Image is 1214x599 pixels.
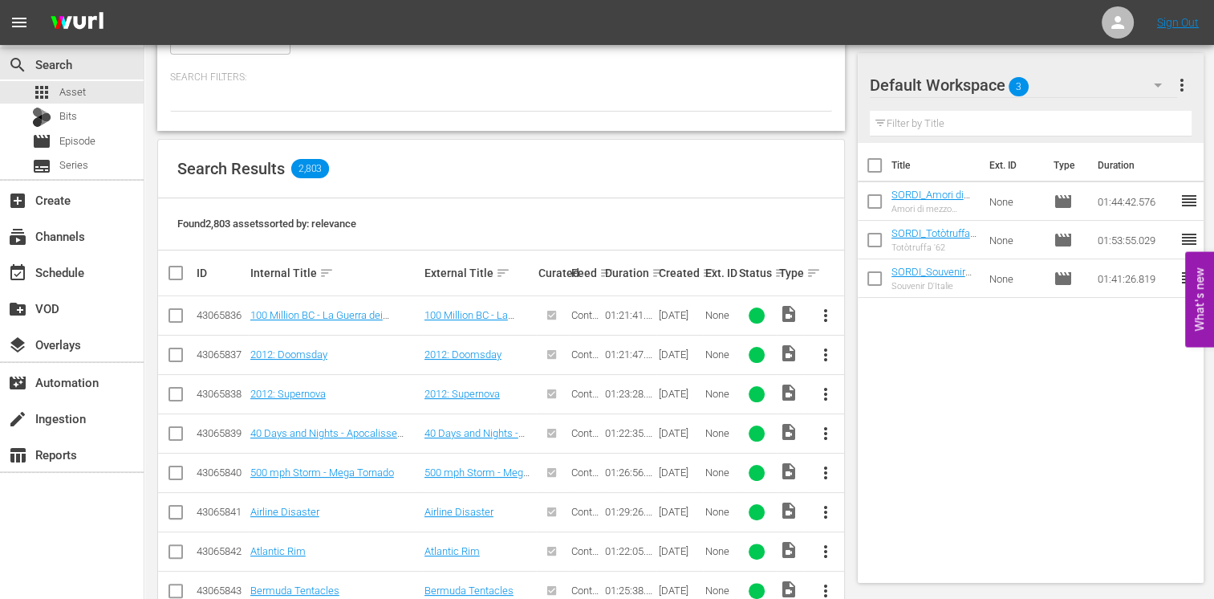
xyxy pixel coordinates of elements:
[1054,230,1073,250] span: Episode
[1091,221,1179,259] td: 01:53:55.029
[1044,143,1088,188] th: Type
[815,385,834,404] span: more_vert
[1185,252,1214,348] button: Open Feedback Widget
[659,506,700,518] div: [DATE]
[59,84,86,100] span: Asset
[1179,230,1199,249] span: reorder
[659,388,700,400] div: [DATE]
[659,467,700,479] div: [DATE]
[605,348,654,361] div: 01:21:47.200
[659,585,700,597] div: [DATE]
[8,191,27,210] span: Create
[605,309,654,321] div: 01:21:41.640
[705,585,734,597] div: None
[1179,191,1199,210] span: reorder
[424,309,517,333] a: 100 Million BC - La Guerra dei Dinosauri
[1172,66,1192,104] button: more_vert
[870,63,1177,108] div: Default Workspace
[806,532,844,571] button: more_vert
[806,336,844,374] button: more_vert
[250,309,389,333] a: 100 Million BC - La Guerra dei Dinosauri
[424,545,480,557] a: Atlantic Rim
[571,467,599,491] span: Content
[571,545,599,569] span: Content
[424,348,501,361] a: 2012: Doomsday
[424,263,534,283] div: External Title
[779,580,798,599] span: Video
[32,83,51,102] span: Asset
[424,467,530,491] a: 500 mph Storm - Mega Tornado
[605,506,654,518] div: 01:29:26.920
[815,424,834,443] span: more_vert
[197,506,246,518] div: 43065841
[659,348,700,361] div: [DATE]
[806,414,844,453] button: more_vert
[1157,16,1199,29] a: Sign Out
[806,454,844,492] button: more_vert
[891,242,977,253] div: Totòtruffa '62
[815,306,834,325] span: more_vert
[39,4,116,42] img: ans4CAIJ8jUAAAAAAAAAAAAAAAAAAAAAAAAgQb4GAAAAAAAAAAAAAAAAAAAAAAAAJMjXAAAAAAAAAAAAAAAAAAAAAAAAgAT5G...
[806,493,844,532] button: more_vert
[705,467,734,479] div: None
[8,336,27,355] span: Overlays
[197,309,246,321] div: 43065836
[702,266,717,280] span: sort
[424,427,525,451] a: 40 Days and Nights - Apocalisse Finale
[250,388,326,400] a: 2012: Supernova
[815,542,834,561] span: more_vert
[8,373,27,393] span: Automation
[319,266,334,280] span: sort
[705,348,734,361] div: None
[659,427,700,439] div: [DATE]
[1054,269,1073,288] span: Episode
[177,218,356,230] span: Found 2,803 assets sorted by: relevance
[197,545,246,557] div: 43065842
[10,13,29,32] span: menu
[8,299,27,319] span: VOD
[605,388,654,400] div: 01:23:28.000
[250,585,339,597] a: Bermuda Tentacles
[599,266,614,280] span: sort
[571,388,599,412] span: Content
[197,388,246,400] div: 43065838
[197,467,246,479] div: 43065840
[59,133,95,149] span: Episode
[779,344,798,363] span: Video
[891,143,980,188] th: Title
[571,309,599,333] span: Content
[779,263,801,283] div: Type
[250,467,394,479] a: 500 mph Storm - Mega Tornado
[705,506,734,518] div: None
[571,427,599,451] span: Content
[605,545,654,557] div: 01:22:05.000
[705,545,734,557] div: None
[739,263,774,283] div: Status
[1091,259,1179,298] td: 01:41:26.819
[197,427,246,439] div: 43065839
[177,159,285,178] span: Search Results
[197,585,246,597] div: 43065843
[32,157,51,176] span: Series
[806,296,844,335] button: more_vert
[59,108,77,124] span: Bits
[779,304,798,324] span: Video
[1179,268,1199,287] span: reorder
[291,159,329,178] span: 2,803
[571,348,599,373] span: Content
[1088,143,1184,188] th: Duration
[424,388,500,400] a: 2012: Supernova
[806,375,844,414] button: more_vert
[815,463,834,483] span: more_vert
[424,585,514,597] a: Bermuda Tentacles
[605,467,654,479] div: 01:26:56.211
[891,281,977,291] div: Souvenir D'Italie
[32,108,51,127] div: Bits
[779,540,798,560] span: Video
[571,263,600,283] div: Feed
[197,267,246,279] div: ID
[170,71,832,84] p: Search Filters:
[705,427,734,439] div: None
[891,204,977,214] div: Amori di mezzo secolo
[605,427,654,439] div: 01:22:35.440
